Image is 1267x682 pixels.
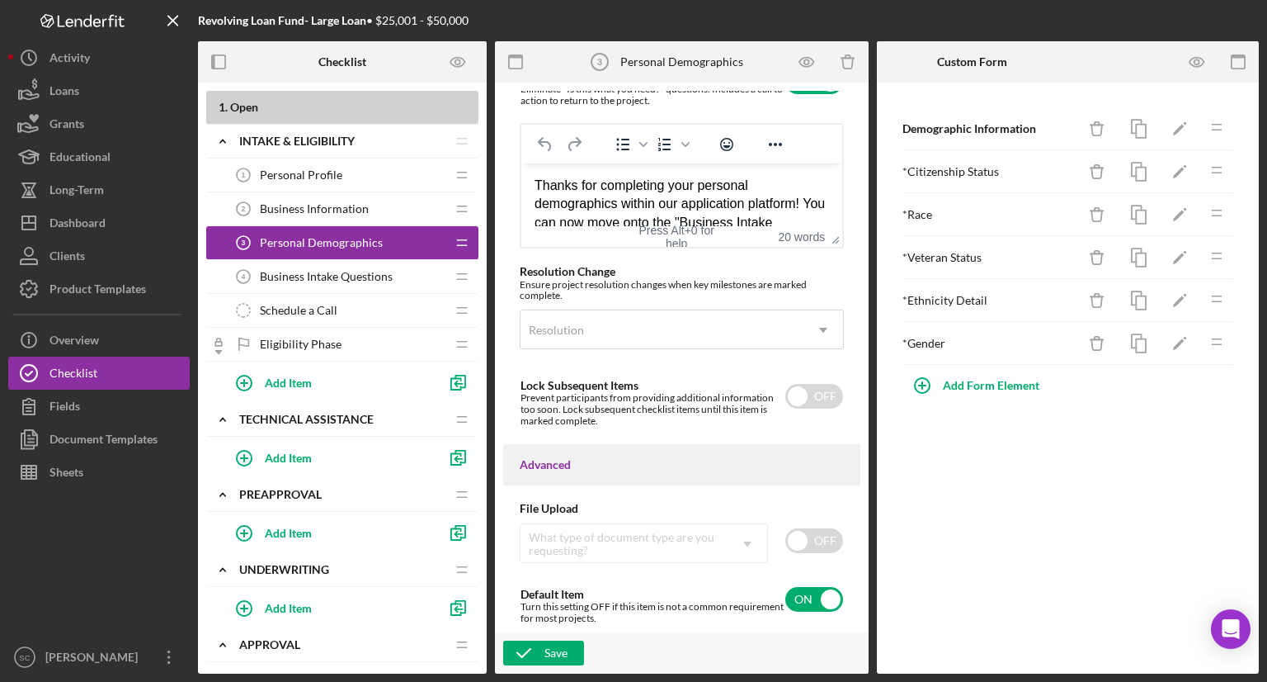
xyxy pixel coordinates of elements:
button: Product Templates [8,272,190,305]
div: Fields [49,390,80,427]
div: Advanced [520,458,844,471]
button: Overview [8,324,190,357]
button: Preview as [440,44,477,81]
div: * Gender [902,337,1076,350]
div: Activity [49,41,90,78]
button: Activity [8,41,190,74]
label: Default Item [520,587,584,601]
span: 1 . [219,100,228,114]
div: * Race [902,208,1076,221]
div: Intake & Eligibility [239,135,445,148]
div: Resolution [529,324,584,337]
button: Emojis [713,133,741,156]
div: Resolution Change [520,265,844,278]
iframe: Rich Text Area [521,163,842,226]
button: Clients [8,239,190,272]
div: Underwriting [239,563,445,576]
b: Custom Form [937,55,1007,69]
a: Document Templates [8,423,190,456]
div: Turn this setting OFF if this item is not a common requirement for most projects. [520,601,785,624]
button: Add Item [223,516,437,549]
button: Add Item [223,366,437,399]
div: Thanks for completing your personal demographics within our application platform! You can now mov... [13,13,308,88]
div: Eliminate "Is this what you need?" questions. Includes a call to action to return to the project. [520,83,785,107]
div: * Ethnicity Detail [902,294,1076,307]
div: Clients [49,239,85,277]
button: Fields [8,390,190,423]
div: Technical Assistance [239,413,445,426]
span: Eligibility Phase [260,338,341,351]
button: Add Item [223,591,437,624]
div: Ensure project resolution changes when key milestones are marked complete. [520,279,844,302]
div: Educational [49,140,111,178]
div: Document Templates [49,423,158,460]
div: * Veteran Status [902,251,1076,264]
div: [PERSON_NAME] [41,641,148,678]
button: Loans [8,74,190,107]
div: Add Item [265,592,312,623]
tspan: 3 [597,57,602,67]
div: Sheets [49,456,83,493]
b: Demographic Information [902,121,1036,135]
div: Dashboard [49,206,106,244]
body: Rich Text Area. Press ALT-0 for help. [13,13,308,88]
button: Redo [560,133,588,156]
b: Checklist [318,55,366,69]
tspan: 4 [242,272,246,281]
span: Business Information [260,202,369,215]
div: Numbered list [651,133,692,156]
button: Grants [8,107,190,140]
span: Open [230,100,258,114]
div: Prevent participants from providing additional information too soon. Lock subsequent checklist it... [520,392,785,426]
div: Add Item [265,517,312,548]
label: Lock Subsequent Items [520,378,638,392]
span: Personal Demographics [260,236,383,249]
text: SC [19,653,30,662]
div: Open Intercom Messenger [1211,609,1251,649]
button: Add Item [223,441,437,474]
div: Loans [49,74,79,111]
div: Approval [239,638,445,651]
span: Personal Profile [260,168,342,182]
div: Preapproval [239,488,445,501]
div: Grants [49,107,84,144]
tspan: 2 [242,205,246,213]
div: Add Item [265,442,312,473]
div: Bullet list [609,133,650,156]
button: Dashboard [8,206,190,239]
button: Save [503,641,584,665]
b: Revolving Loan Fund- Large Loan [198,13,366,27]
tspan: 1 [242,171,246,179]
span: Business Intake Questions [260,270,393,283]
button: 20 words [778,224,825,250]
div: Long-Term [49,173,104,211]
div: Personal Demographics [620,55,743,69]
div: • $25,001 - $50,000 [198,14,469,27]
div: Save [544,641,568,665]
div: Checklist [49,357,97,394]
div: Product Templates [49,272,146,310]
button: Long-Term [8,173,190,206]
div: Press the Up and Down arrow keys to resize the editor. [825,226,842,247]
button: Undo [531,133,559,156]
button: Sheets [8,456,190,489]
button: Educational [8,140,190,173]
div: Add Item [265,367,312,398]
tspan: 3 [242,239,246,247]
button: Checklist [8,357,190,390]
div: Press Alt+0 for help [627,224,726,250]
div: * Citizenship Status [902,165,1076,178]
div: Add Form Element [943,369,1039,402]
button: Add Form Element [902,369,1056,402]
